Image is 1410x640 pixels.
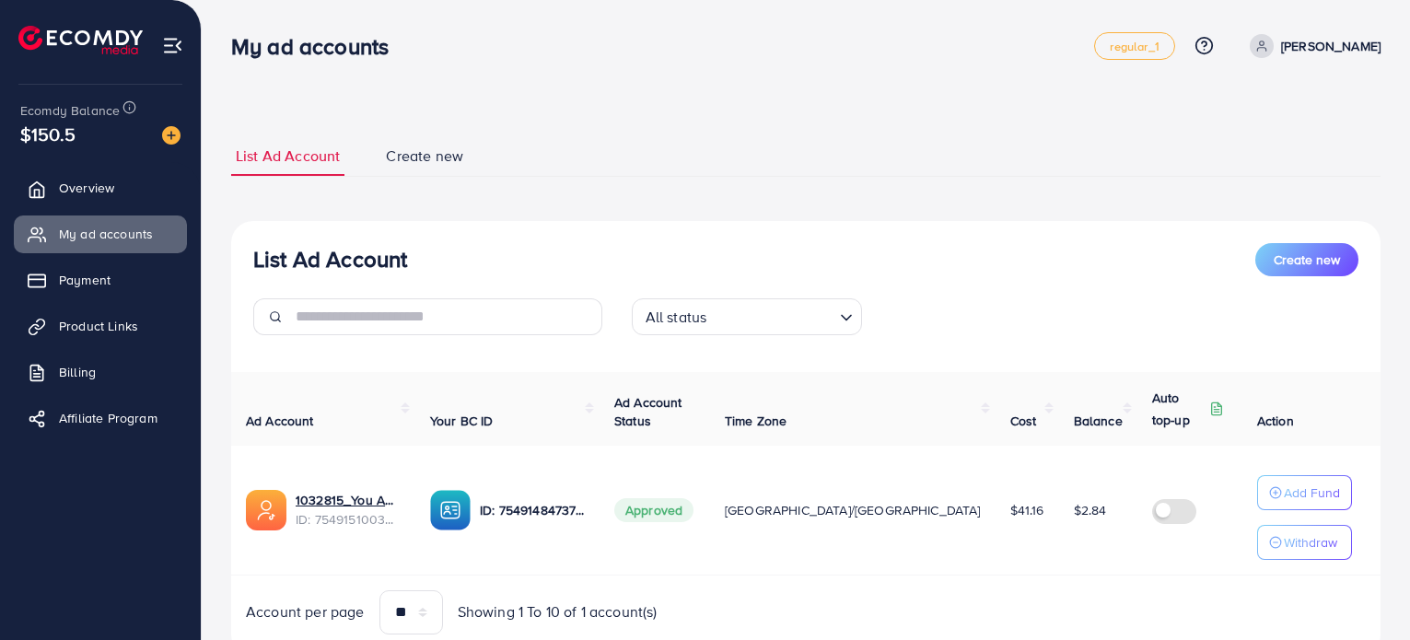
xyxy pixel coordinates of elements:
button: Withdraw [1257,525,1352,560]
a: 1032815_You And Me ECOMDY_1757673778601 [296,491,401,509]
span: Ecomdy Balance [20,101,120,120]
span: Action [1257,412,1294,430]
p: Withdraw [1284,531,1337,553]
div: <span class='underline'>1032815_You And Me ECOMDY_1757673778601</span></br>7549151003606745104 [296,491,401,529]
span: Your BC ID [430,412,494,430]
img: ic-ba-acc.ded83a64.svg [430,490,471,530]
a: My ad accounts [14,215,187,252]
div: Search for option [632,298,862,335]
input: Search for option [712,300,832,331]
span: Affiliate Program [59,409,157,427]
span: All status [642,304,711,331]
span: Cost [1010,412,1037,430]
a: Product Links [14,308,187,344]
span: Overview [59,179,114,197]
a: regular_1 [1094,32,1174,60]
button: Create new [1255,243,1358,276]
span: $2.84 [1074,501,1107,519]
img: ic-ads-acc.e4c84228.svg [246,490,286,530]
a: [PERSON_NAME] [1242,34,1381,58]
span: Account per page [246,601,365,623]
a: Overview [14,169,187,206]
span: Product Links [59,317,138,335]
span: Ad Account [246,412,314,430]
img: image [162,126,181,145]
p: Add Fund [1284,482,1340,504]
span: regular_1 [1110,41,1159,52]
span: $150.5 [20,121,76,147]
span: List Ad Account [236,145,340,167]
span: Payment [59,271,111,289]
span: My ad accounts [59,225,153,243]
a: Affiliate Program [14,400,187,436]
button: Add Fund [1257,475,1352,510]
span: Create new [386,145,463,167]
img: menu [162,35,183,56]
h3: List Ad Account [253,246,407,273]
span: ID: 7549151003606745104 [296,510,401,529]
p: Auto top-up [1152,387,1206,431]
a: Payment [14,262,187,298]
span: Ad Account Status [614,393,682,430]
span: $41.16 [1010,501,1044,519]
h3: My ad accounts [231,33,403,60]
span: Approved [614,498,693,522]
img: logo [18,26,143,54]
a: Billing [14,354,187,390]
span: Balance [1074,412,1123,430]
p: ID: 7549148473782747152 [480,499,585,521]
span: [GEOGRAPHIC_DATA]/[GEOGRAPHIC_DATA] [725,501,981,519]
span: Showing 1 To 10 of 1 account(s) [458,601,658,623]
span: Time Zone [725,412,787,430]
p: [PERSON_NAME] [1281,35,1381,57]
span: Billing [59,363,96,381]
span: Create new [1274,250,1340,269]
